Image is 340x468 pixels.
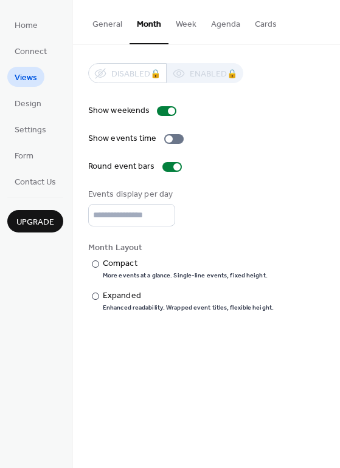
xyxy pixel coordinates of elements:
[88,104,150,117] div: Show weekends
[88,242,322,254] div: Month Layout
[15,46,47,58] span: Connect
[103,257,265,270] div: Compact
[7,145,41,165] a: Form
[7,67,44,87] a: Views
[7,15,45,35] a: Home
[15,19,38,32] span: Home
[103,290,271,302] div: Expanded
[7,41,54,61] a: Connect
[15,72,37,84] span: Views
[15,176,56,189] span: Contact Us
[103,304,274,312] div: Enhanced readability. Wrapped event titles, flexible height.
[88,132,157,145] div: Show events time
[88,160,155,173] div: Round event bars
[7,210,63,232] button: Upgrade
[15,124,46,137] span: Settings
[7,93,49,113] a: Design
[103,271,268,280] div: More events at a glance. Single-line events, fixed height.
[15,98,41,110] span: Design
[15,150,33,163] span: Form
[7,119,54,139] a: Settings
[7,171,63,191] a: Contact Us
[16,216,54,229] span: Upgrade
[88,188,173,201] div: Events display per day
